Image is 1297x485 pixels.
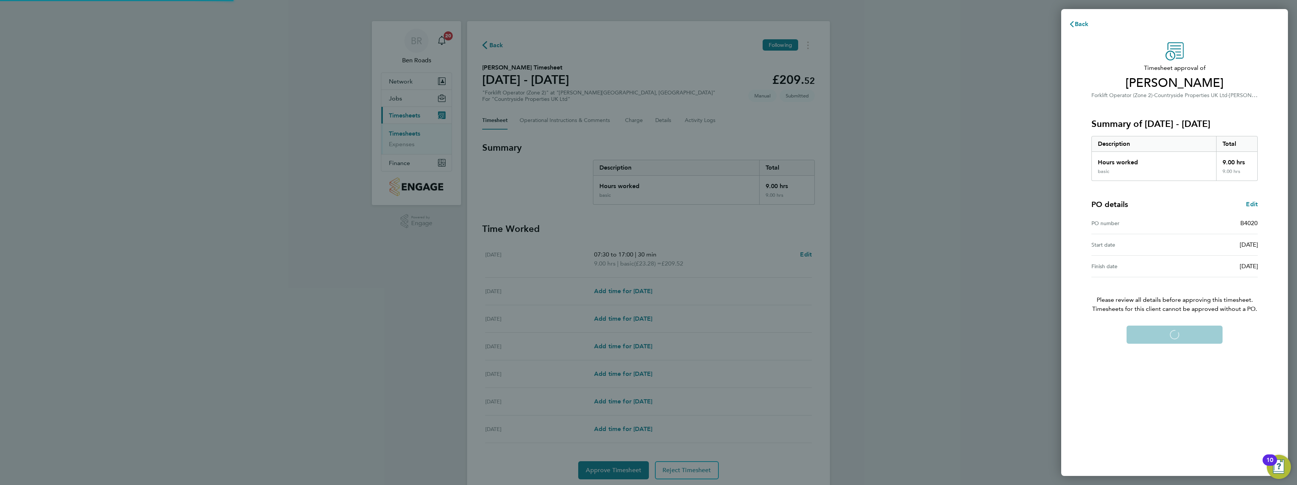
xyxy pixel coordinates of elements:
[1091,63,1258,73] span: Timesheet approval of
[1246,200,1258,209] a: Edit
[1082,304,1267,314] span: Timesheets for this client cannot be approved without a PO.
[1246,201,1258,208] span: Edit
[1092,136,1216,151] div: Description
[1091,199,1128,210] h4: PO details
[1091,219,1175,228] div: PO number
[1098,168,1109,175] div: basic
[1240,219,1258,227] span: B4020
[1175,240,1258,249] div: [DATE]
[1082,277,1267,314] p: Please review all details before approving this timesheet.
[1267,455,1291,479] button: Open Resource Center, 10 new notifications
[1091,118,1258,130] h3: Summary of [DATE] - [DATE]
[1266,460,1273,470] div: 10
[1154,92,1227,99] span: Countryside Properties UK Ltd
[1153,92,1154,99] span: ·
[1075,20,1089,28] span: Back
[1216,152,1258,168] div: 9.00 hrs
[1091,92,1153,99] span: Forklift Operator (Zone 2)
[1175,262,1258,271] div: [DATE]
[1227,92,1229,99] span: ·
[1091,262,1175,271] div: Finish date
[1091,136,1258,181] div: Summary of 18 - 24 Aug 2025
[1216,136,1258,151] div: Total
[1091,76,1258,91] span: [PERSON_NAME]
[1216,168,1258,181] div: 9.00 hrs
[1091,240,1175,249] div: Start date
[1092,152,1216,168] div: Hours worked
[1061,17,1096,32] button: Back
